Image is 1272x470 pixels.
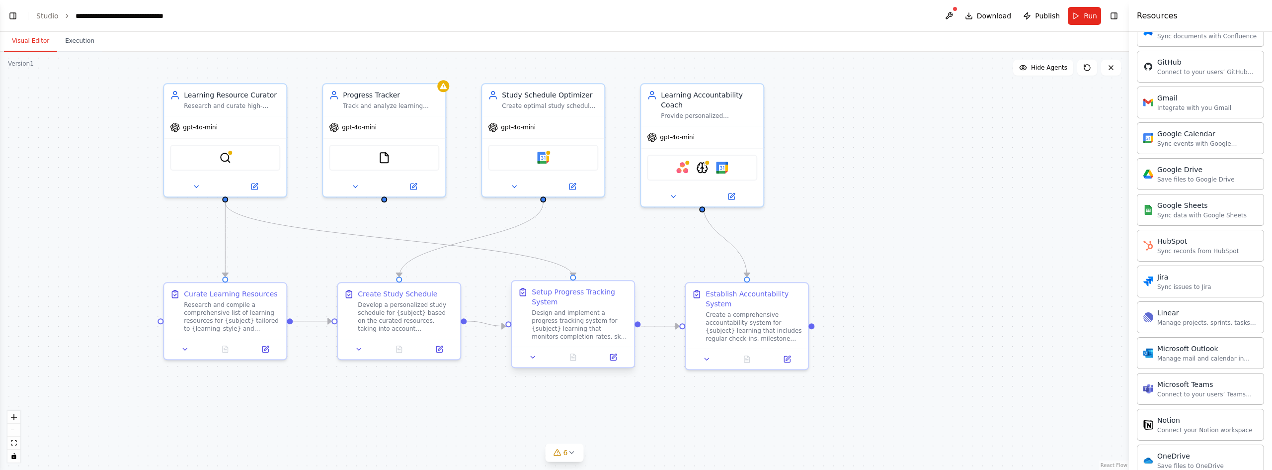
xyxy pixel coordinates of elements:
div: Develop a personalized study schedule for {subject} based on the curated resources, taking into a... [358,301,454,333]
img: SerplyWebSearchTool [219,152,231,164]
div: OneDrive [1157,451,1224,461]
span: gpt-4o-mini [501,123,536,131]
button: Open in side panel [226,181,282,192]
div: Save files to Google Drive [1157,176,1235,184]
div: Study Schedule Optimizer [502,90,598,100]
img: Linear [1143,312,1153,322]
button: Open in side panel [596,351,631,363]
div: Track and analyze learning progress for {subject} by monitoring completion rates, skill developme... [343,102,439,110]
div: Design and implement a progress tracking system for {subject} learning that monitors completion r... [532,309,628,341]
div: Curate Learning ResourcesResearch and compile a comprehensive list of learning resources for {sub... [163,282,287,360]
button: Download [961,7,1016,25]
div: Research and compile a comprehensive list of learning resources for {subject} tailored to {learni... [184,301,280,333]
img: Google Drive [1143,169,1153,179]
span: 6 [563,448,568,458]
div: Curate Learning Resources [184,289,277,299]
div: Connect to your users’ Teams workspaces [1157,390,1258,398]
g: Edge from b69ef252-001a-49d3-b732-dd881bf525eb to d01ade82-a942-4fa9-b692-943cde5a99f1 [220,202,578,277]
div: HubSpot [1157,236,1239,246]
img: Asana [676,162,688,174]
g: Edge from d01ade82-a942-4fa9-b692-943cde5a99f1 to 5ead7db6-b882-42b8-b599-d1ff9a426f1e [640,321,679,331]
span: gpt-4o-mini [183,123,218,131]
img: Microsoft Outlook [1143,348,1153,358]
span: Run [1084,11,1097,21]
img: AIMindTool [696,162,708,174]
img: Gmail [1143,97,1153,107]
img: Jira [1143,277,1153,286]
img: FileReadTool [378,152,390,164]
div: Version 1 [8,60,34,68]
div: Microsoft Teams [1157,379,1258,389]
g: Edge from 32c9384e-bf9e-4608-8081-ca85c85b2529 to 9ee8b54d-4b26-4e3c-be6f-e44f965a2d60 [293,316,331,326]
div: Sync issues to Jira [1157,283,1211,291]
div: Microsoft Outlook [1157,344,1258,354]
button: Open in side panel [770,353,804,365]
div: Research and curate high-quality, personalized learning resources for {subject} based on {learnin... [184,102,280,110]
button: toggle interactivity [7,450,20,463]
div: Notion [1157,415,1253,425]
img: HubSpot [1143,241,1153,251]
g: Edge from 69a0a21c-1d31-4e67-80e5-c7d3eec174e2 to 9ee8b54d-4b26-4e3c-be6f-e44f965a2d60 [394,202,548,277]
button: No output available [552,351,594,363]
div: Progress TrackerTrack and analyze learning progress for {subject} by monitoring completion rates,... [322,83,446,197]
div: React Flow controls [7,411,20,463]
img: Notion [1143,420,1153,430]
button: Open in side panel [703,190,759,202]
div: Linear [1157,308,1258,318]
a: Studio [36,12,59,20]
div: Google Drive [1157,165,1235,175]
div: Create Study Schedule [358,289,437,299]
div: Setup Progress Tracking SystemDesign and implement a progress tracking system for {subject} learn... [511,282,635,370]
button: Hide right sidebar [1107,9,1121,23]
div: Manage projects, sprints, tasks, and bug tracking in Linear [1157,319,1258,327]
button: Publish [1019,7,1064,25]
nav: breadcrumb [36,11,187,21]
div: Connect your Notion workspace [1157,426,1253,434]
button: zoom out [7,424,20,437]
img: Google Calendar [1143,133,1153,143]
g: Edge from 9ee8b54d-4b26-4e3c-be6f-e44f965a2d60 to d01ade82-a942-4fa9-b692-943cde5a99f1 [467,316,505,331]
div: Learning Resource CuratorResearch and curate high-quality, personalized learning resources for {s... [163,83,287,197]
h4: Resources [1137,10,1178,22]
button: No output available [378,343,420,355]
div: Jira [1157,272,1211,282]
span: Publish [1035,11,1060,21]
div: Study Schedule OptimizerCreate optimal study schedules for {subject} based on {available_time} pe... [481,83,605,197]
img: Google Sheets [1143,205,1153,215]
div: Learning Accountability CoachProvide personalized accountability support and motivation for {subj... [640,83,764,207]
img: Google Calendar [537,152,549,164]
div: Create optimal study schedules for {subject} based on {available_time} per week, {learning_goals}... [502,102,598,110]
button: fit view [7,437,20,450]
div: Sync data with Google Sheets [1157,211,1247,219]
div: Learning Resource Curator [184,90,280,100]
div: Establish Accountability SystemCreate a comprehensive accountability system for {subject} learnin... [685,282,809,370]
g: Edge from b69ef252-001a-49d3-b732-dd881bf525eb to 32c9384e-bf9e-4608-8081-ca85c85b2529 [220,202,230,277]
img: Google Calendar [716,162,728,174]
div: Save files to OneDrive [1157,462,1224,470]
button: Show left sidebar [6,9,20,23]
a: React Flow attribution [1101,463,1127,468]
span: gpt-4o-mini [342,123,377,131]
div: Gmail [1157,93,1231,103]
button: Visual Editor [4,31,57,52]
button: Open in side panel [248,343,283,355]
div: Create Study ScheduleDevelop a personalized study schedule for {subject} based on the curated res... [337,282,461,360]
img: Microsoft Teams [1143,384,1153,394]
button: No output available [726,353,768,365]
button: Run [1068,7,1101,25]
button: Open in side panel [422,343,457,355]
div: Google Calendar [1157,129,1258,139]
span: Hide Agents [1031,64,1067,72]
div: Establish Accountability System [706,289,802,309]
button: Open in side panel [544,181,600,192]
button: Open in side panel [385,181,441,192]
div: Connect to your users’ GitHub accounts [1157,68,1258,76]
span: gpt-4o-mini [660,133,695,141]
div: Manage mail and calendar in Outlook [1157,355,1258,363]
g: Edge from 382cba39-2874-411f-9796-a4cbcc6636ef to 5ead7db6-b882-42b8-b599-d1ff9a426f1e [697,200,752,277]
button: Execution [57,31,102,52]
button: Hide Agents [1013,60,1073,76]
div: Sync events with Google Calendar [1157,140,1258,148]
img: GitHub [1143,62,1153,72]
span: Download [977,11,1012,21]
